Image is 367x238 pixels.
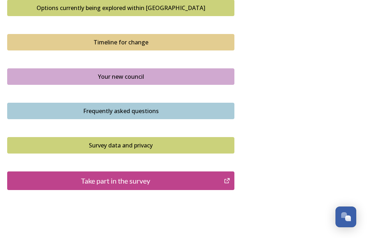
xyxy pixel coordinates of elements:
[7,171,234,190] button: Take part in the survey
[7,103,234,119] button: Frequently asked questions
[7,137,234,154] button: Survey data and privacy
[11,72,230,81] div: Your new council
[11,38,230,47] div: Timeline for change
[11,175,220,186] div: Take part in the survey
[11,141,230,150] div: Survey data and privacy
[11,107,230,115] div: Frequently asked questions
[335,207,356,227] button: Open Chat
[7,68,234,85] button: Your new council
[11,4,230,12] div: Options currently being explored within [GEOGRAPHIC_DATA]
[7,34,234,50] button: Timeline for change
